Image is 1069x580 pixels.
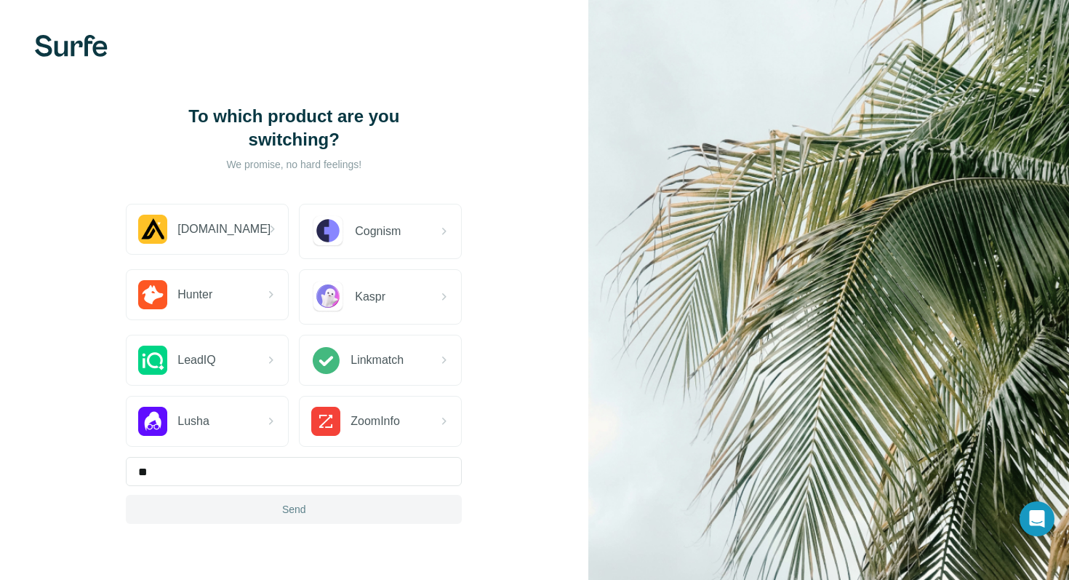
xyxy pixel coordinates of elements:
[138,280,167,309] img: Hunter.io Logo
[138,407,167,436] img: Lusha Logo
[311,407,340,436] img: ZoomInfo Logo
[355,223,401,240] span: Cognism
[177,351,215,369] span: LeadIQ
[138,215,167,244] img: Apollo.io Logo
[351,413,400,430] span: ZoomInfo
[148,157,439,172] p: We promise, no hard feelings!
[282,502,306,517] span: Send
[177,286,212,303] span: Hunter
[311,346,340,375] img: Linkmatch Logo
[351,351,404,369] span: Linkmatch
[311,280,345,314] img: Kaspr Logo
[355,288,385,306] span: Kaspr
[177,413,209,430] span: Lusha
[138,346,167,375] img: LeadIQ Logo
[126,495,462,524] button: Send
[148,105,439,151] h1: To which product are you switching?
[35,35,108,57] img: Surfe's logo
[1020,501,1054,536] div: Open Intercom Messenger
[311,215,345,248] img: Cognism Logo
[177,221,271,238] span: [DOMAIN_NAME]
